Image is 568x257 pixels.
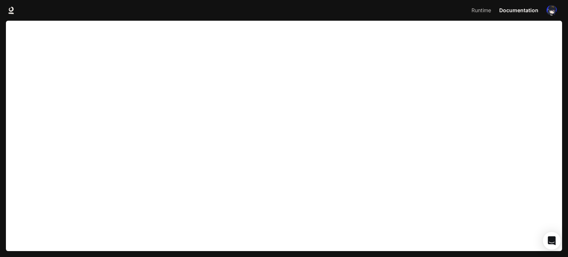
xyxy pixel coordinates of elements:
[543,232,561,250] div: Open Intercom Messenger
[496,3,541,18] a: Documentation
[499,6,538,15] span: Documentation
[547,5,557,16] img: User avatar
[6,21,562,257] iframe: Documentation
[469,3,496,18] a: Runtime
[471,6,491,15] span: Runtime
[544,3,559,18] button: User avatar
